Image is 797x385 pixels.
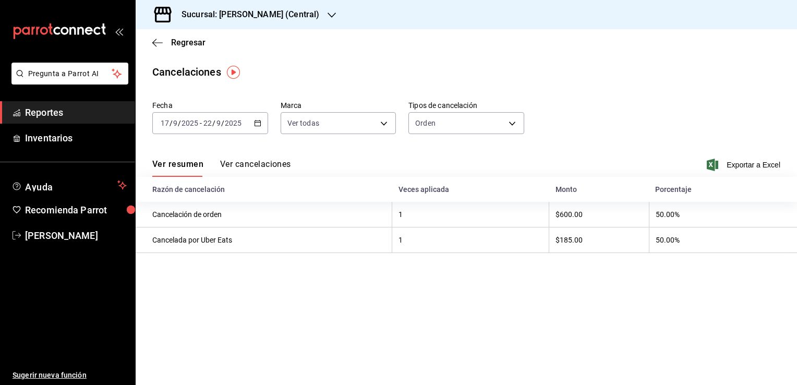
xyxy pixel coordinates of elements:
input: ---- [181,119,199,127]
span: / [178,119,181,127]
span: / [221,119,224,127]
button: Regresar [152,38,206,47]
th: Porcentaje [649,177,797,202]
img: Tooltip marker [227,66,240,79]
input: -- [203,119,212,127]
span: Pregunta a Parrot AI [28,68,112,79]
input: -- [216,119,221,127]
button: open_drawer_menu [115,27,123,35]
th: Veces aplicada [392,177,549,202]
th: $600.00 [549,202,649,227]
a: Pregunta a Parrot AI [7,76,128,87]
button: Ver cancelaciones [220,159,291,177]
span: Recomienda Parrot [25,203,127,217]
th: 1 [392,202,549,227]
span: Sugerir nueva función [13,370,127,381]
th: Cancelada por Uber Eats [136,227,392,253]
div: navigation tabs [152,159,291,177]
input: ---- [224,119,242,127]
span: - [200,119,202,127]
button: Exportar a Excel [709,159,780,171]
button: Ver resumen [152,159,203,177]
th: 1 [392,227,549,253]
th: Cancelación de orden [136,202,392,227]
label: Tipos de cancelación [408,102,524,109]
th: Monto [549,177,649,202]
span: / [212,119,215,127]
span: / [170,119,173,127]
label: Fecha [152,102,268,109]
div: Cancelaciones [152,64,221,80]
th: $185.00 [549,227,649,253]
input: -- [173,119,178,127]
th: Razón de cancelación [136,177,392,202]
span: Regresar [171,38,206,47]
span: Orden [415,118,436,128]
span: [PERSON_NAME] [25,228,127,243]
span: Ayuda [25,179,113,191]
button: Pregunta a Parrot AI [11,63,128,85]
th: 50.00% [649,227,797,253]
h3: Sucursal: [PERSON_NAME] (Central) [173,8,319,21]
span: Inventarios [25,131,127,145]
input: -- [160,119,170,127]
span: Reportes [25,105,127,119]
label: Marca [281,102,396,109]
th: 50.00% [649,202,797,227]
span: Ver todas [287,118,319,128]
